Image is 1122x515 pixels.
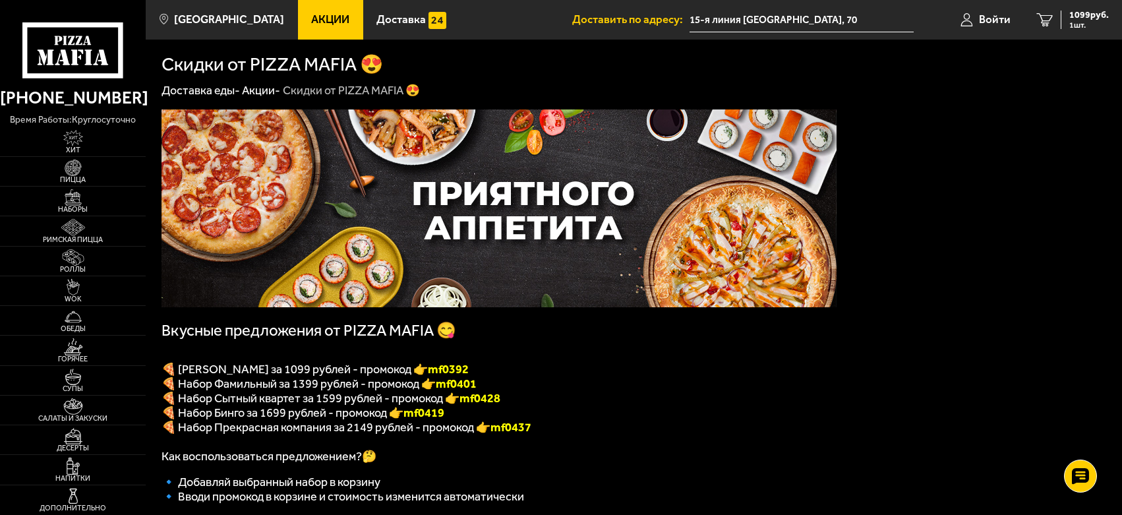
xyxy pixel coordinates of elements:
b: mf0428 [459,391,500,406]
span: Акции [311,14,349,25]
img: 1024x1024 [162,109,837,307]
span: 1099 руб. [1069,11,1109,20]
div: Скидки от PIZZA MAFIA 😍 [283,83,420,98]
span: 🍕 Набор Бинго за 1699 рублей - промокод 👉 [162,406,444,420]
span: Вкусные предложения от PIZZA MAFIA 😋 [162,321,456,340]
a: Акции- [242,83,280,98]
span: 🔹 Добавляй выбранный набор в корзину [162,475,380,489]
span: Доставить по адресу: [572,14,690,25]
b: mf0419 [403,406,444,420]
a: Доставка еды- [162,83,240,98]
span: 🍕 [PERSON_NAME] за 1099 рублей - промокод 👉 [162,362,469,377]
span: mf0437 [490,420,531,435]
span: 🍕 Набор Прекрасная компания за 2149 рублей - промокод 👉 [162,420,490,435]
span: 🍕 Набор Сытный квартет за 1599 рублей - промокод 👉 [162,391,500,406]
span: Войти [979,14,1011,25]
span: 🍕 Набор Фамильный за 1399 рублей - промокод 👉 [162,377,477,391]
span: Как воспользоваться предложением?🤔 [162,449,376,464]
font: mf0392 [428,362,469,377]
input: Ваш адрес доставки [690,8,914,32]
span: Доставка [376,14,426,25]
img: 15daf4d41897b9f0e9f617042186c801.svg [428,12,446,30]
h1: Скидки от PIZZA MAFIA 😍 [162,55,383,74]
span: 🔹 Вводи промокод в корзине и стоимость изменится автоматически [162,489,524,504]
span: [GEOGRAPHIC_DATA] [174,14,284,25]
b: mf0401 [436,377,477,391]
span: 1 шт. [1069,21,1109,29]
